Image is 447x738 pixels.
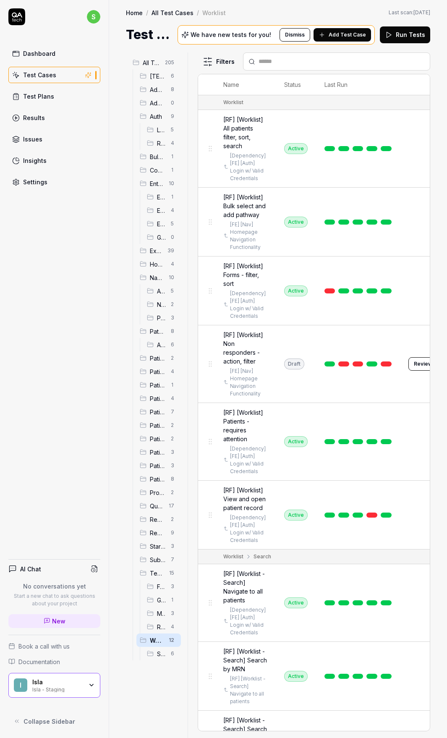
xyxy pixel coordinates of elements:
[167,152,178,162] span: 1
[136,83,181,96] div: Drag to reorderAdd patient8
[150,408,166,416] span: Patient record: Messages
[136,271,181,284] div: Drag to reorderNavigation10
[150,72,166,81] span: [TEST] Patient list: Custom lists
[157,139,166,148] span: Register
[284,436,308,447] div: Active
[150,367,166,376] span: Patient list
[8,614,100,628] a: New
[167,514,178,524] span: 2
[197,8,199,17] div: /
[167,581,178,591] span: 3
[167,366,178,377] span: 4
[389,9,430,16] span: Last scan:
[150,515,166,524] span: Reporting
[136,472,181,486] div: Drag to reorderPatient submission8
[167,541,178,551] span: 3
[23,49,55,58] div: Dashboard
[284,597,308,608] div: Active
[280,28,310,42] button: Dismiss
[136,177,181,190] div: Drag to reorderEntry review10
[150,246,162,255] span: Experiments (DO NOT ACTIVATE FROM HERE)
[167,232,178,242] span: 0
[150,461,166,470] span: Patient record: Review submissions
[157,596,166,605] span: Guidance resources for patients
[136,445,181,459] div: Drag to reorderPatient record: Requests tab3
[157,623,166,631] span: Resource library
[23,71,56,79] div: Test Cases
[136,432,181,445] div: Drag to reorderPatient record: Patient tags2
[167,434,178,444] span: 2
[157,287,166,296] span: Avatar menu
[136,392,181,405] div: Drag to reorderPatient record: Edit patient4
[150,636,164,645] span: Worklist
[136,378,181,392] div: Drag to reorderPatient record1
[215,74,276,95] th: Name
[167,649,178,659] span: 6
[136,351,181,365] div: Drag to reorderPatient carousel2
[136,325,181,338] div: Drag to reorderPathways8
[202,8,226,17] div: Worklist
[157,126,166,134] span: Login
[23,178,47,186] div: Settings
[150,260,166,269] span: Homepage
[136,526,181,539] div: Drag to reorderRequest Submission9
[316,74,400,95] th: Last Run
[167,474,178,484] span: 8
[284,217,308,228] div: Active
[144,190,181,204] div: Drag to reorderEdit form1
[167,286,178,296] span: 5
[167,447,178,457] span: 3
[144,620,181,633] div: Drag to reorderResource library4
[150,488,166,497] span: Profile
[162,58,178,68] span: 205
[8,713,100,730] button: Collapse Sidebar
[126,8,143,17] a: Home
[144,338,181,351] div: Drag to reorderAdd to pathway6
[165,178,178,188] span: 10
[157,220,166,228] span: Edit tags
[165,635,178,645] span: 12
[167,313,178,323] span: 3
[144,607,181,620] div: Drag to reorderMessage template3
[87,8,100,25] button: s
[284,510,308,521] div: Active
[413,9,430,16] time: [DATE]
[146,8,148,17] div: /
[314,28,371,42] button: Add Test Case
[284,359,304,369] div: Draft
[165,501,178,511] span: 17
[223,99,243,106] div: Worklist
[144,647,181,660] div: Drag to reorderSearch6
[223,553,243,560] div: Worklist
[136,539,181,553] div: Drag to reorderStarred patients3
[150,569,164,578] span: Teams page
[8,582,100,591] p: No conversations yet
[167,555,178,565] span: 7
[167,192,178,202] span: 1
[150,327,166,336] span: Pathways
[167,528,178,538] span: 9
[167,259,178,269] span: 4
[157,233,166,242] span: Generate PDF
[150,179,164,188] span: Entry review
[144,580,181,593] div: Drag to reorderForms3
[165,272,178,283] span: 10
[167,622,178,632] span: 4
[276,74,316,95] th: Status
[24,717,75,726] span: Collapse Sidebar
[150,529,166,537] span: Request Submission
[8,67,100,83] a: Test Cases
[136,459,181,472] div: Drag to reorderPatient record: Review submissions3
[230,445,266,475] a: [Dependency] [FE] [Auth] Login w/ Valid Credentials
[152,8,193,17] a: All Test Cases
[136,257,181,271] div: Drag to reorderHomepage4
[157,340,166,349] span: Add to pathway
[8,45,100,62] a: Dashboard
[144,230,181,244] div: Drag to reorderGenerate PDF0
[284,671,308,682] div: Active
[230,221,266,251] a: [FE] [Nav] Homepage Navigation Functionality
[150,85,166,94] span: Add patient
[150,502,164,510] span: Quick Submit
[126,25,171,44] h1: Test Cases
[223,262,267,288] span: [RF] [Worklist] Forms - filter, sort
